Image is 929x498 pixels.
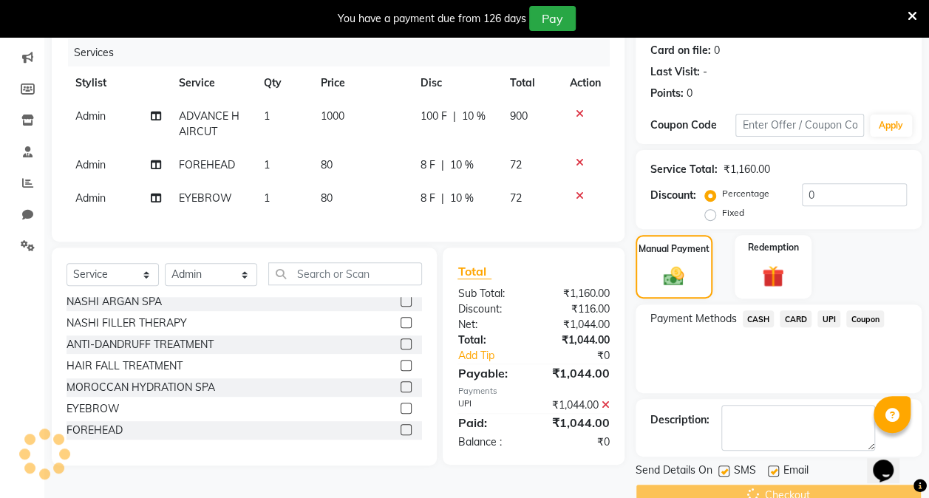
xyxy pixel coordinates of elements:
span: EYEBROW [179,191,232,205]
span: ADVANCE HAIRCUT [179,109,239,138]
span: Payment Methods [650,311,737,327]
th: Stylist [67,66,170,100]
div: Coupon Code [650,117,736,133]
div: Sub Total: [446,286,534,301]
span: Send Details On [636,463,712,481]
th: Service [170,66,255,100]
div: FOREHEAD [67,423,123,438]
div: - [703,64,707,80]
button: Apply [870,115,912,137]
a: Add Tip [446,348,548,364]
div: 0 [687,86,693,101]
div: ₹1,160.00 [534,286,621,301]
div: MOROCCAN HYDRATION SPA [67,380,215,395]
div: Paid: [446,414,534,432]
span: CARD [780,310,811,327]
div: ₹0 [534,434,621,450]
th: Disc [412,66,500,100]
img: _gift.svg [755,263,791,290]
input: Search or Scan [268,262,422,285]
div: Description: [650,412,709,428]
span: 1 [264,158,270,171]
div: Payable: [446,364,534,382]
span: 1 [264,109,270,123]
div: NASHI ARGAN SPA [67,294,162,310]
div: ANTI-DANDRUFF TREATMENT [67,337,214,352]
img: _cash.svg [657,265,690,288]
div: HAIR FALL TREATMENT [67,358,183,374]
div: ₹1,044.00 [534,398,621,413]
button: Pay [529,6,576,31]
label: Redemption [748,241,799,254]
span: 80 [321,191,333,205]
div: 0 [714,43,720,58]
span: 10 % [450,157,474,173]
span: 100 F [421,109,447,124]
div: ₹0 [548,348,621,364]
div: You have a payment due from 126 days [338,11,526,27]
span: | [453,109,456,124]
div: ₹116.00 [534,301,621,317]
th: Total [501,66,561,100]
span: | [441,157,444,173]
span: 8 F [421,191,435,206]
div: Discount: [446,301,534,317]
span: 72 [510,158,522,171]
span: Total [457,264,491,279]
th: Price [312,66,412,100]
div: ₹1,160.00 [724,162,770,177]
div: Points: [650,86,684,101]
span: Coupon [846,310,884,327]
span: Admin [75,158,106,171]
span: 72 [510,191,522,205]
span: 8 F [421,157,435,173]
span: Email [783,463,809,481]
div: ₹1,044.00 [534,332,621,348]
span: 900 [510,109,528,123]
div: NASHI FILLER THERAPY [67,315,187,331]
label: Percentage [722,187,769,200]
div: Discount: [650,188,696,203]
label: Fixed [722,206,744,219]
span: | [441,191,444,206]
div: EYEBROW [67,401,120,417]
span: UPI [817,310,840,327]
span: CASH [743,310,775,327]
div: ₹1,044.00 [534,414,621,432]
span: 1 [264,191,270,205]
span: 80 [321,158,333,171]
span: 10 % [450,191,474,206]
th: Action [561,66,610,100]
div: UPI [446,398,534,413]
span: FOREHEAD [179,158,235,171]
div: UPPER LIPS [67,444,126,460]
div: Service Total: [650,162,718,177]
input: Enter Offer / Coupon Code [735,114,864,137]
th: Qty [255,66,312,100]
span: Admin [75,109,106,123]
iframe: chat widget [867,439,914,483]
div: Net: [446,317,534,332]
div: Balance : [446,434,534,450]
div: Card on file: [650,43,711,58]
div: Last Visit: [650,64,700,80]
div: ₹1,044.00 [534,364,621,382]
span: SMS [734,463,756,481]
span: 1000 [321,109,344,123]
label: Manual Payment [639,242,709,256]
span: 10 % [462,109,486,124]
div: Payments [457,385,609,398]
span: Admin [75,191,106,205]
div: Services [68,39,621,66]
div: ₹1,044.00 [534,317,621,332]
div: Total: [446,332,534,348]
